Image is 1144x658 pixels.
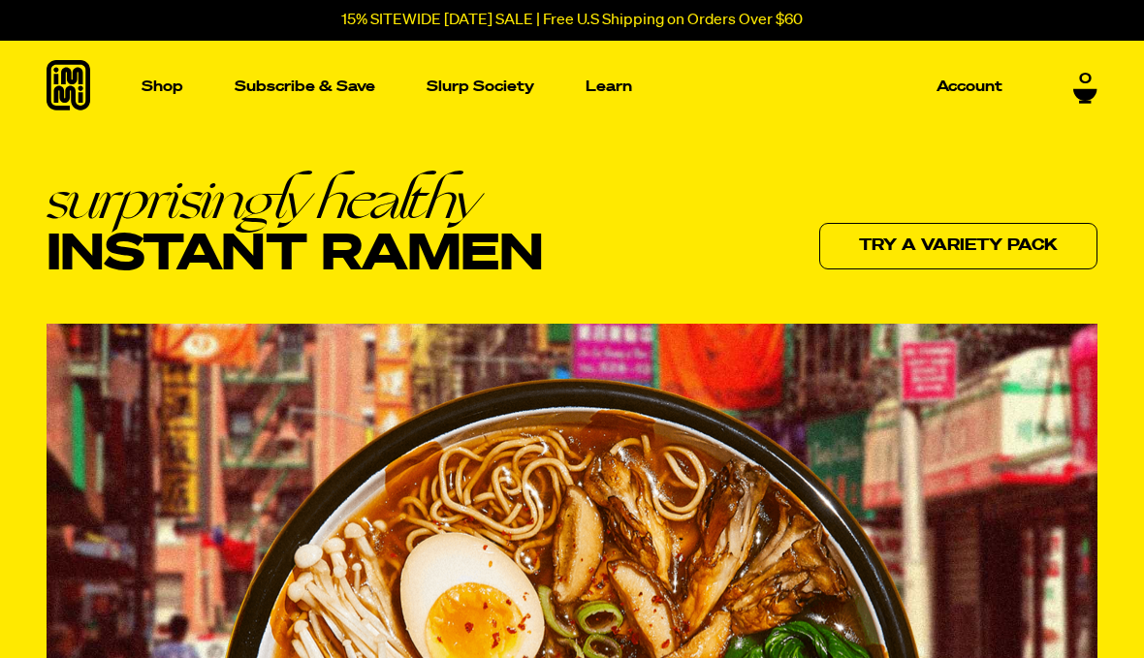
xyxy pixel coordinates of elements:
[586,79,632,94] p: Learn
[937,79,1002,94] p: Account
[929,72,1010,102] a: Account
[227,72,383,102] a: Subscribe & Save
[142,79,183,94] p: Shop
[1073,68,1097,101] a: 0
[134,41,1010,133] nav: Main navigation
[419,72,542,102] a: Slurp Society
[47,172,543,227] em: surprisingly healthy
[341,12,803,29] p: 15% SITEWIDE [DATE] SALE | Free U.S Shipping on Orders Over $60
[427,79,534,94] p: Slurp Society
[1079,68,1092,85] span: 0
[819,223,1097,269] a: Try a variety pack
[134,41,191,133] a: Shop
[578,41,640,133] a: Learn
[47,172,543,282] h1: Instant Ramen
[235,79,375,94] p: Subscribe & Save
